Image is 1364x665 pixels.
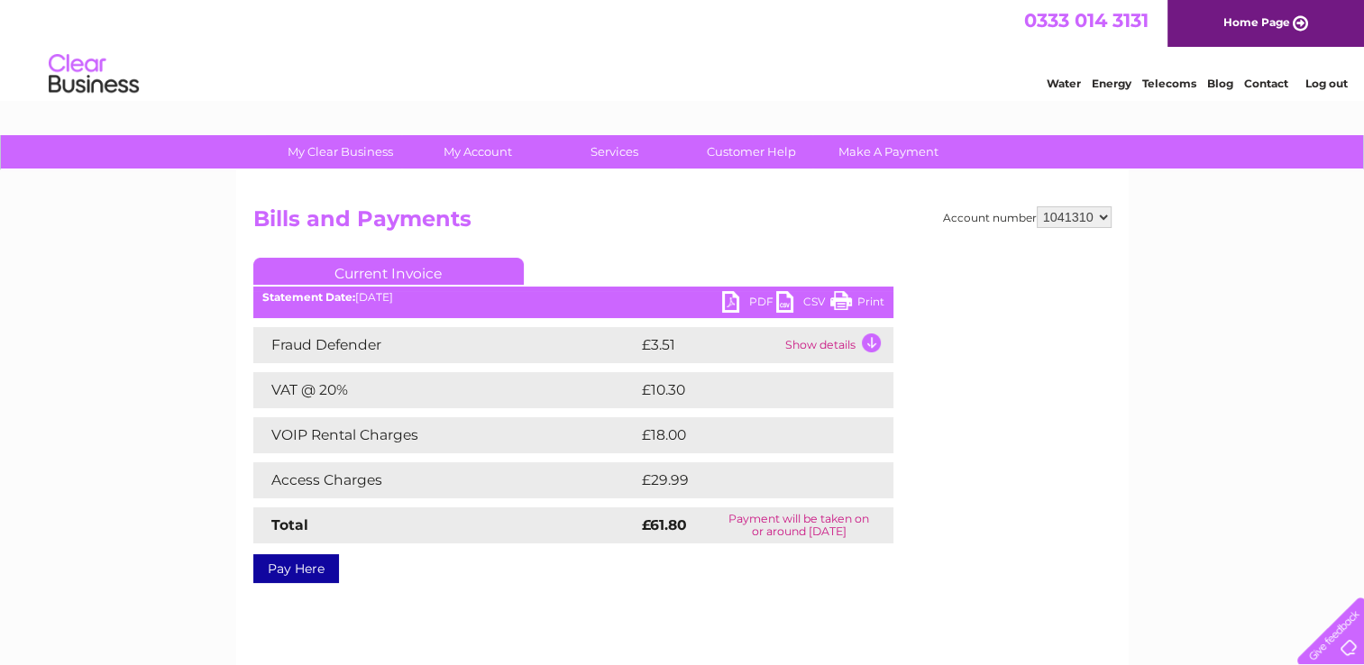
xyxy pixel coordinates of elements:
a: Current Invoice [253,258,524,285]
td: VOIP Rental Charges [253,417,637,453]
img: logo.png [48,47,140,102]
a: Print [830,291,884,317]
td: Show details [781,327,893,363]
a: Customer Help [677,135,826,169]
a: Contact [1244,77,1288,90]
strong: £61.80 [642,516,687,533]
a: Services [540,135,689,169]
a: Log out [1304,77,1347,90]
a: PDF [722,291,776,317]
a: 0333 014 3131 [1024,9,1149,32]
div: Clear Business is a trading name of Verastar Limited (registered in [GEOGRAPHIC_DATA] No. 3667643... [257,10,1109,87]
td: £18.00 [637,417,856,453]
div: [DATE] [253,291,893,304]
td: £10.30 [637,372,856,408]
a: Telecoms [1142,77,1196,90]
a: Blog [1207,77,1233,90]
b: Statement Date: [262,290,355,304]
td: Payment will be taken on or around [DATE] [705,507,893,543]
td: Access Charges [253,462,637,498]
a: Make A Payment [814,135,963,169]
td: £3.51 [637,327,781,363]
a: Energy [1092,77,1131,90]
a: Water [1047,77,1081,90]
td: £29.99 [637,462,858,498]
a: Pay Here [253,554,339,583]
td: VAT @ 20% [253,372,637,408]
h2: Bills and Payments [253,206,1112,241]
strong: Total [271,516,308,533]
a: My Clear Business [266,135,415,169]
td: Fraud Defender [253,327,637,363]
a: CSV [776,291,830,317]
div: Account number [943,206,1112,228]
a: My Account [403,135,552,169]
